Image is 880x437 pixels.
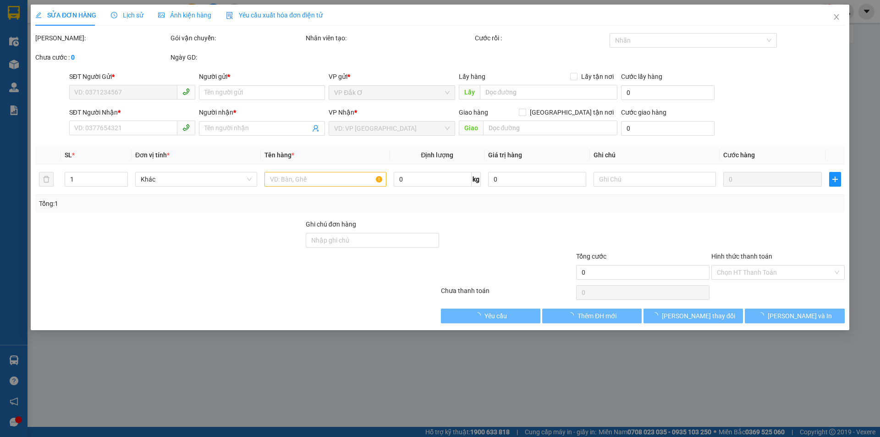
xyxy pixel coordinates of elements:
[35,12,42,18] span: edit
[662,311,735,321] span: [PERSON_NAME] thay đổi
[71,54,75,61] b: 0
[170,52,304,62] div: Ngày GD:
[329,109,355,116] span: VP Nhận
[652,312,662,319] span: loading
[226,11,323,19] span: Yêu cầu xuất hóa đơn điện tử
[306,33,473,43] div: Nhân viên tạo:
[472,172,481,187] span: kg
[577,311,616,321] span: Thêm ĐH mới
[421,151,454,159] span: Định lượng
[621,85,715,100] input: Cước lấy hàng
[621,109,666,116] label: Cước giao hàng
[459,109,488,116] span: Giao hàng
[264,172,386,187] input: VD: Bàn, Ghế
[135,151,170,159] span: Đơn vị tính
[480,85,617,100] input: Dọc đường
[526,107,617,117] span: [GEOGRAPHIC_DATA] tận nơi
[111,12,117,18] span: clock-circle
[39,172,54,187] button: delete
[475,33,608,43] div: Cước rồi :
[158,12,165,18] span: picture
[440,286,575,302] div: Chưa thanh toán
[313,125,320,132] span: user-add
[711,253,772,260] label: Hình thức thanh toán
[39,199,340,209] div: Tổng: 1
[484,311,507,321] span: Yêu cầu
[158,11,211,19] span: Ảnh kiện hàng
[170,33,304,43] div: Gói vận chuyển:
[577,72,617,82] span: Lấy tận nơi
[69,107,195,117] div: SĐT Người Nhận
[576,253,606,260] span: Tổng cước
[69,72,195,82] div: SĐT Người Gửi
[567,312,577,319] span: loading
[199,107,325,117] div: Người nhận
[542,309,642,323] button: Thêm ĐH mới
[833,13,840,21] span: close
[35,33,169,43] div: [PERSON_NAME]:
[264,151,294,159] span: Tên hàng
[488,151,522,159] span: Giá trị hàng
[111,11,143,19] span: Lịch sử
[483,121,617,135] input: Dọc đường
[459,73,485,80] span: Lấy hàng
[590,146,720,164] th: Ghi chú
[459,121,483,135] span: Giao
[723,151,755,159] span: Cước hàng
[182,124,190,131] span: phone
[824,5,849,30] button: Close
[329,72,455,82] div: VP gửi
[768,311,832,321] span: [PERSON_NAME] và In
[621,73,662,80] label: Cước lấy hàng
[830,176,841,183] span: plus
[182,88,190,95] span: phone
[621,121,715,136] input: Cước giao hàng
[829,172,841,187] button: plus
[594,172,716,187] input: Ghi Chú
[65,151,72,159] span: SL
[306,221,356,228] label: Ghi chú đơn hàng
[643,309,743,323] button: [PERSON_NAME] thay đổi
[474,312,484,319] span: loading
[141,172,252,186] span: Khác
[758,312,768,319] span: loading
[723,172,822,187] input: 0
[459,85,480,100] span: Lấy
[35,52,169,62] div: Chưa cước :
[199,72,325,82] div: Người gửi
[306,233,439,248] input: Ghi chú đơn hàng
[226,12,233,19] img: icon
[745,309,845,323] button: [PERSON_NAME] và In
[35,11,96,19] span: SỬA ĐƠN HÀNG
[335,86,450,100] span: VP Đắk Ơ
[441,309,540,323] button: Yêu cầu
